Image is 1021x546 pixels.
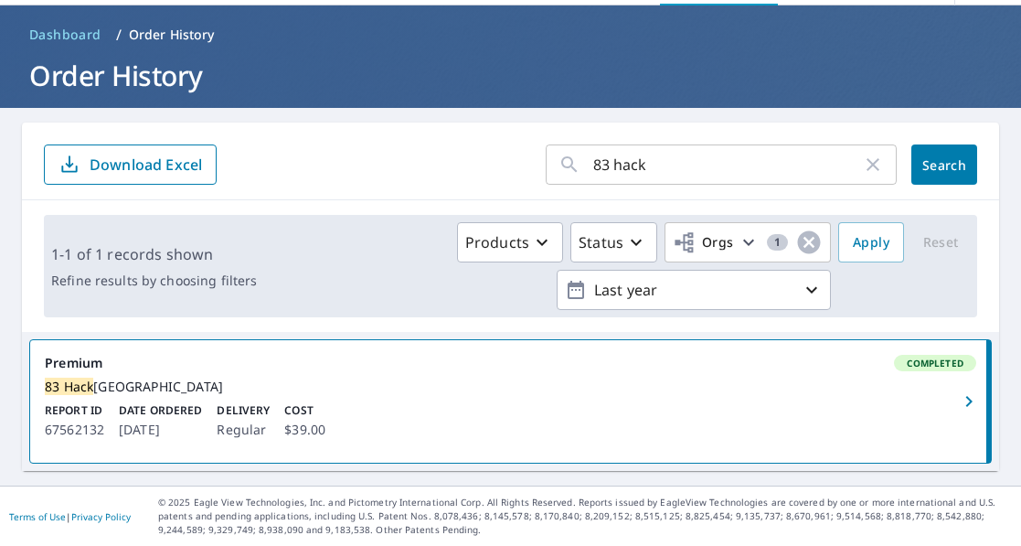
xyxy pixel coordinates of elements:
p: Download Excel [90,155,202,175]
div: Premium [45,355,976,371]
p: Refine results by choosing filters [51,273,257,289]
button: Products [457,222,563,262]
nav: breadcrumb [22,20,999,49]
a: Terms of Use [9,510,66,523]
p: Order History [129,26,215,44]
button: Last year [557,270,831,310]
li: / [116,24,122,46]
p: $39.00 [284,419,325,441]
a: PremiumCompleted83 Hack[GEOGRAPHIC_DATA]Report ID67562132Date Ordered[DATE]DeliveryRegularCost$39.00 [30,340,991,463]
button: Download Excel [44,145,217,185]
span: 1 [767,236,788,249]
p: Report ID [45,402,104,419]
p: 1-1 of 1 records shown [51,243,257,265]
div: [GEOGRAPHIC_DATA] [45,379,976,395]
p: | [9,511,131,522]
span: Completed [896,357,974,369]
p: Last year [587,274,801,306]
span: Apply [853,231,889,254]
button: Orgs1 [665,222,831,262]
p: Status [579,231,623,253]
p: Cost [284,402,325,419]
p: Regular [217,419,270,441]
button: Apply [838,222,904,262]
button: Search [911,145,977,185]
h1: Order History [22,57,999,94]
span: Search [926,156,963,174]
p: © 2025 Eagle View Technologies, Inc. and Pictometry International Corp. All Rights Reserved. Repo... [158,496,1012,537]
button: Status [570,222,657,262]
p: [DATE] [119,419,202,441]
a: Privacy Policy [71,510,131,523]
p: Date Ordered [119,402,202,419]
mark: 83 Hack [45,378,93,395]
p: Delivery [217,402,270,419]
a: Dashboard [22,20,109,49]
p: Products [465,231,529,253]
p: 67562132 [45,419,104,441]
input: Address, Report #, Claim ID, etc. [593,139,862,190]
span: Orgs [673,231,734,254]
span: Dashboard [29,26,101,44]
